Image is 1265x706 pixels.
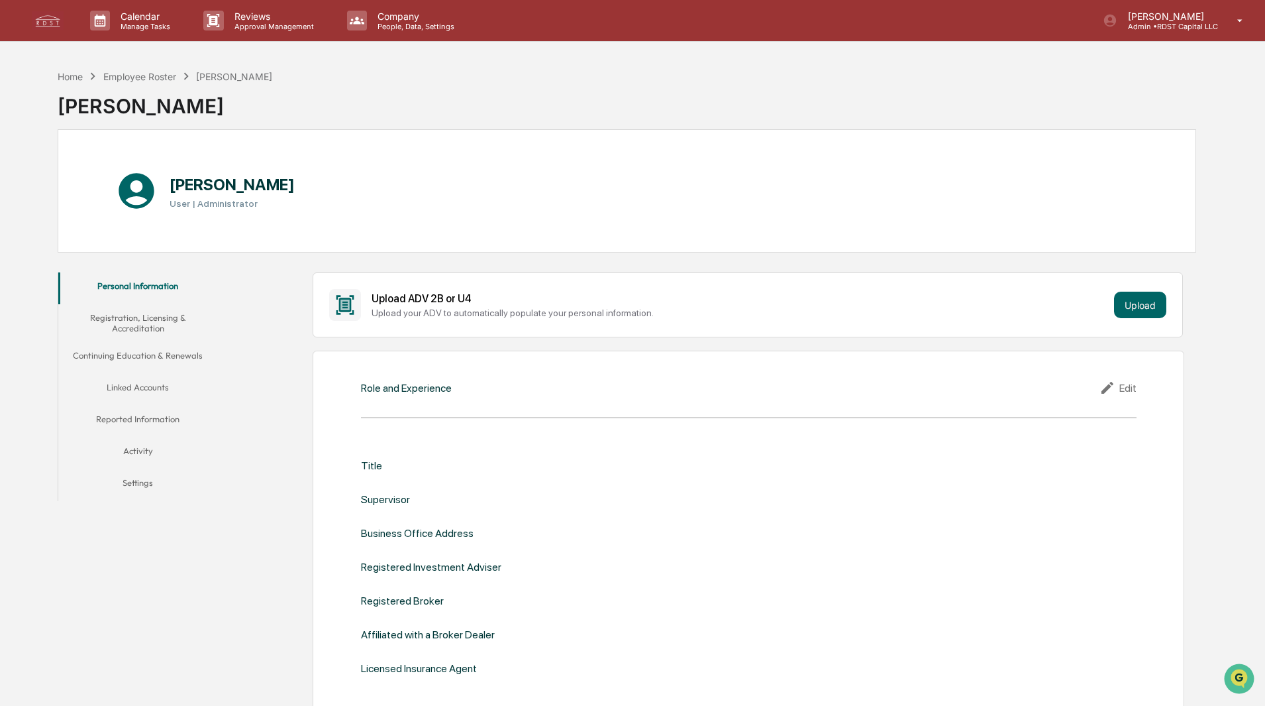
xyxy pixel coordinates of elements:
[1117,11,1218,22] p: [PERSON_NAME]
[26,192,83,206] span: Data Lookup
[361,662,477,675] div: Licensed Insurance Agent
[361,527,474,540] div: Business Office Address
[8,187,89,211] a: 🔎Data Lookup
[8,162,91,186] a: 🖐️Preclearance
[170,175,295,194] h1: [PERSON_NAME]
[91,162,170,186] a: 🗄️Attestations
[45,115,168,125] div: We're available if you need us!
[32,11,64,30] img: logo
[58,84,272,118] div: [PERSON_NAME]
[224,22,321,31] p: Approval Management
[58,342,217,374] button: Continuing Education & Renewals
[96,168,107,179] div: 🗄️
[361,459,382,472] div: Title
[361,595,444,607] div: Registered Broker
[1114,292,1166,318] button: Upload
[225,105,241,121] button: Start new chat
[372,292,1109,305] div: Upload ADV 2B or U4
[1099,380,1137,396] div: Edit
[132,225,160,235] span: Pylon
[110,11,177,22] p: Calendar
[13,194,24,204] div: 🔎
[58,438,217,469] button: Activity
[109,167,164,180] span: Attestations
[1223,662,1258,698] iframe: Open customer support
[58,469,217,501] button: Settings
[224,11,321,22] p: Reviews
[13,28,241,49] p: How can we help?
[110,22,177,31] p: Manage Tasks
[26,167,85,180] span: Preclearance
[361,382,452,394] div: Role and Experience
[13,168,24,179] div: 🖐️
[170,198,295,209] h3: User | Administrator
[361,493,410,506] div: Supervisor
[1117,22,1218,31] p: Admin • RDST Capital LLC
[13,101,37,125] img: 1746055101610-c473b297-6a78-478c-a979-82029cc54cd1
[93,224,160,235] a: Powered byPylon
[103,71,176,82] div: Employee Roster
[367,22,461,31] p: People, Data, Settings
[361,628,495,641] div: Affiliated with a Broker Dealer
[372,308,1109,318] div: Upload your ADV to automatically populate your personal information.
[58,304,217,342] button: Registration, Licensing & Accreditation
[58,272,217,304] button: Personal Information
[58,406,217,438] button: Reported Information
[58,272,217,501] div: secondary tabs example
[45,101,217,115] div: Start new chat
[367,11,461,22] p: Company
[58,71,83,82] div: Home
[196,71,272,82] div: [PERSON_NAME]
[58,374,217,406] button: Linked Accounts
[361,561,501,573] div: Registered Investment Adviser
